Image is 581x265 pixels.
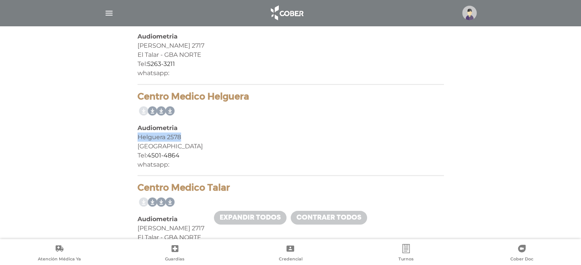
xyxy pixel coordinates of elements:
[147,151,180,159] a: 4501-4864
[138,160,444,169] div: whatsapp:
[462,6,477,20] img: profile-placeholder.svg
[348,244,464,263] a: Turnos
[138,59,444,69] div: Tel:
[138,233,444,242] div: El Talar - GBA NORTE
[138,223,444,233] div: [PERSON_NAME] 2717
[267,4,307,22] img: logo_cober_home-white.png
[291,211,367,225] a: Contraer todos
[165,256,184,263] span: Guardias
[138,33,178,40] b: Audiometria
[38,256,81,263] span: Atención Médica Ya
[233,244,348,263] a: Credencial
[138,182,444,193] h4: Centro Medico Talar
[138,50,444,59] div: El Talar - GBA NORTE
[464,244,579,263] a: Cober Doc
[214,211,286,225] a: Expandir todos
[138,41,444,50] div: [PERSON_NAME] 2717
[138,124,178,131] b: Audiometria
[138,69,444,78] div: whatsapp:
[138,151,444,160] div: Tel:
[147,60,175,67] a: 5263-3211
[104,8,114,18] img: Cober_menu-lines-white.svg
[510,256,533,263] span: Cober Doc
[398,256,414,263] span: Turnos
[278,256,302,263] span: Credencial
[138,91,444,102] h4: Centro Medico Helguera
[138,141,444,151] div: [GEOGRAPHIC_DATA]
[2,244,117,263] a: Atención Médica Ya
[138,132,444,141] div: Helguera 2578
[117,244,233,263] a: Guardias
